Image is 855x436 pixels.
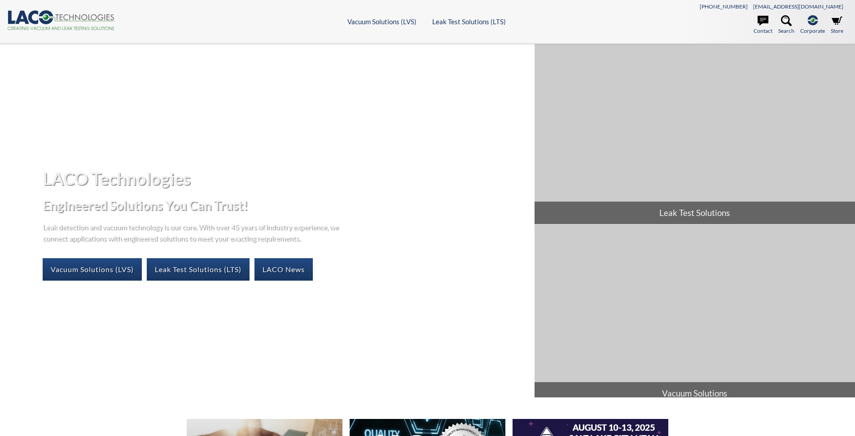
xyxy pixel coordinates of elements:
a: Leak Test Solutions (LTS) [432,18,506,26]
h2: Engineered Solutions You Can Trust! [43,197,527,214]
a: Contact [754,15,772,35]
a: Leak Test Solutions (LTS) [147,258,250,281]
a: Vacuum Solutions (LVS) [43,258,142,281]
a: [EMAIL_ADDRESS][DOMAIN_NAME] [753,3,843,10]
a: Leak Test Solutions [535,44,855,224]
a: Search [778,15,794,35]
a: [PHONE_NUMBER] [700,3,748,10]
a: Vacuum Solutions (LVS) [347,18,417,26]
span: Corporate [800,26,825,35]
span: Vacuum Solutions [535,382,855,405]
a: LACO News [254,258,313,281]
h1: LACO Technologies [43,167,527,189]
p: Leak detection and vacuum technology is our core. With over 45 years of industry experience, we c... [43,221,343,244]
span: Leak Test Solutions [535,202,855,224]
a: Store [831,15,843,35]
a: Vacuum Solutions [535,225,855,405]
